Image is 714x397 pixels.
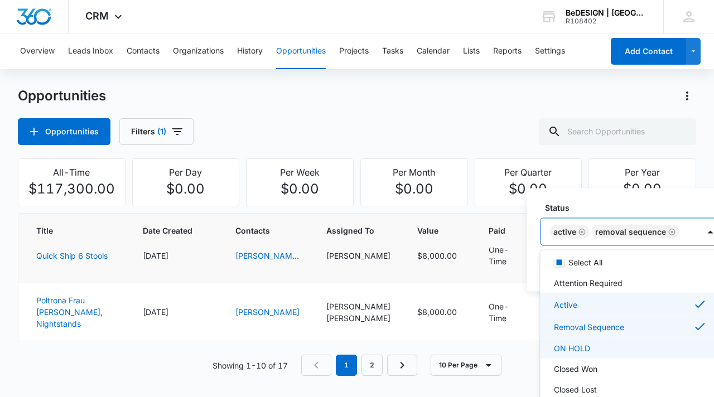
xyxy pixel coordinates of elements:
[554,384,597,395] p: Closed Lost
[539,118,696,145] input: Search Opportunities
[119,118,194,145] button: Filters(1)
[475,228,535,283] td: One-Time
[553,228,576,236] div: Active
[143,307,168,317] span: [DATE]
[36,296,103,328] a: Poltrona Frau [PERSON_NAME], Nightstands
[326,225,390,236] span: Assigned To
[417,307,457,317] span: $8,000.00
[417,33,450,69] button: Calendar
[253,179,346,199] p: $0.00
[25,166,118,179] p: All-Time
[68,33,113,69] button: Leads Inbox
[666,228,676,236] div: Remove Removal Sequence
[554,298,577,310] p: Active
[489,225,505,236] span: Paid
[493,33,522,69] button: Reports
[18,88,106,104] h1: Opportunities
[20,33,55,69] button: Overview
[568,256,602,268] p: Select All
[554,363,597,375] p: Closed Won
[85,10,109,22] span: CRM
[143,251,168,260] span: [DATE]
[143,225,192,236] span: Date Created
[36,251,108,260] a: Quick Ship 6 Stools
[417,225,446,236] span: Value
[25,179,118,199] p: $117,300.00
[235,307,300,317] a: [PERSON_NAME]
[463,33,480,69] button: Lists
[235,225,300,236] span: Contacts
[576,228,586,236] div: Remove Active
[566,8,647,17] div: account name
[339,33,369,69] button: Projects
[253,166,346,179] p: Per Week
[127,33,160,69] button: Contacts
[382,33,403,69] button: Tasks
[326,312,390,324] div: [PERSON_NAME]
[596,179,689,199] p: $0.00
[235,251,300,272] a: [PERSON_NAME] Design
[475,283,535,341] td: One-Time
[595,228,666,236] div: Removal Sequence
[368,166,461,179] p: Per Month
[596,166,689,179] p: Per Year
[566,17,647,25] div: account id
[387,355,417,376] a: Next Page
[301,355,417,376] nav: Pagination
[554,342,590,354] p: ON HOLD
[431,355,501,376] button: 10 Per Page
[361,355,383,376] a: Page 2
[326,301,390,312] div: [PERSON_NAME]
[482,179,575,199] p: $0.00
[139,166,233,179] p: Per Day
[535,33,565,69] button: Settings
[611,38,686,65] button: Add Contact
[482,166,575,179] p: Per Quarter
[554,277,623,289] p: Attention Required
[157,128,166,135] span: (1)
[326,250,390,262] div: [PERSON_NAME]
[213,360,288,371] p: Showing 1-10 of 17
[417,251,457,260] span: $8,000.00
[139,179,233,199] p: $0.00
[36,225,100,236] span: Title
[18,118,110,145] button: Opportunities
[554,321,624,332] p: Removal Sequence
[336,355,357,376] em: 1
[368,179,461,199] p: $0.00
[276,33,326,69] button: Opportunities
[678,87,696,105] button: Actions
[173,33,224,69] button: Organizations
[237,33,263,69] button: History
